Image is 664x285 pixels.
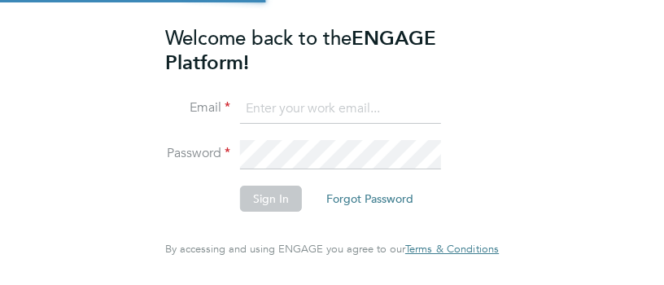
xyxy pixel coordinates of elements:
label: Email [165,99,230,116]
span: By accessing and using ENGAGE you agree to our [165,242,499,256]
label: Password [165,145,230,162]
a: Terms & Conditions [405,243,499,256]
button: Forgot Password [313,186,426,212]
input: Enter your work email... [240,94,441,124]
h2: ENGAGE Platform! [165,26,483,75]
button: Sign In [240,186,302,212]
span: Welcome back to the [165,25,352,50]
